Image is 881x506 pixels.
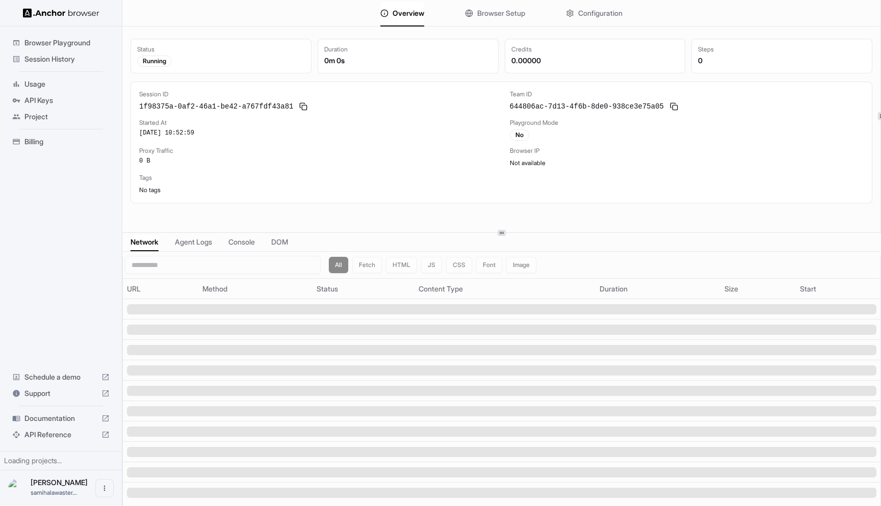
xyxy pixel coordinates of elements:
span: 644806ac-7d13-4f6b-8de0-938ce3e75a05 [510,101,664,112]
div: Size [724,284,792,294]
span: Billing [24,137,110,147]
span: Browser Setup [477,8,525,18]
div: Usage [8,76,114,92]
span: Overview [393,8,424,18]
div: Playground Mode [510,119,864,127]
span: Schedule a demo [24,372,97,382]
div: Project [8,109,114,125]
div: Status [317,284,410,294]
div: Loading projects... [4,456,118,466]
div: Started At [139,119,494,127]
span: DOM [271,237,288,247]
div: API Reference [8,427,114,443]
span: samihalawaster@gmail.com [31,489,77,496]
div: Method [202,284,308,294]
div: URL [127,284,194,294]
button: Open menu [95,479,114,497]
span: API Reference [24,430,97,440]
span: 1f98375a-0af2-46a1-be42-a767fdf43a81 [139,101,293,112]
div: 0.00000 [511,56,679,66]
span: Session History [24,54,110,64]
span: Support [24,388,97,398]
span: No tags [139,186,161,194]
div: Start [800,284,876,294]
span: Browser Playground [24,38,110,48]
span: Agent Logs [175,237,212,247]
div: Tags [139,174,864,182]
div: Documentation [8,410,114,427]
div: 0 B [139,157,494,165]
div: Session History [8,51,114,67]
div: Team ID [510,90,864,98]
span: Sami Halawa [31,478,88,487]
div: Running [137,56,172,67]
div: Duration [324,45,492,54]
div: [DATE] 10:52:59 [139,129,494,137]
span: Project [24,112,110,122]
div: Duration [600,284,716,294]
div: Browser IP [510,147,864,155]
div: Steps [698,45,866,54]
div: 0m 0s [324,56,492,66]
div: Proxy Traffic [139,147,494,155]
div: Schedule a demo [8,369,114,385]
div: 0 [698,56,866,66]
div: Content Type [419,284,591,294]
span: API Keys [24,95,110,105]
div: Session ID [139,90,494,98]
span: Console [228,237,255,247]
span: Network [131,237,159,247]
div: Credits [511,45,679,54]
div: Browser Playground [8,35,114,51]
span: Configuration [578,8,623,18]
span: Not available [510,159,546,167]
span: Documentation [24,413,97,423]
img: Sami Halawa [8,479,27,497]
div: Status [137,45,305,54]
div: Support [8,385,114,402]
div: Billing [8,134,114,150]
img: Anchor Logo [23,8,99,18]
div: No [510,129,529,141]
span: Usage [24,79,110,89]
div: API Keys [8,92,114,109]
